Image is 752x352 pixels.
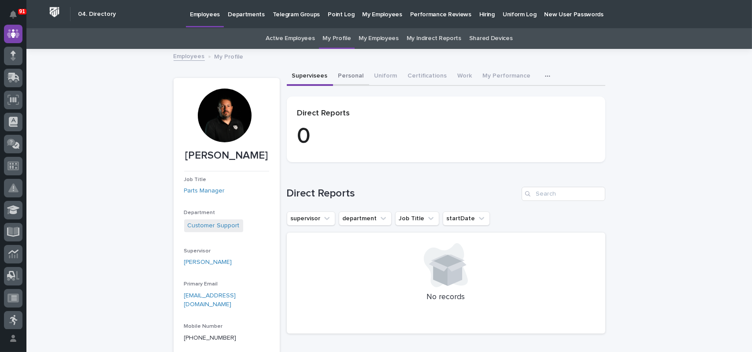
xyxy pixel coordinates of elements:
a: [PERSON_NAME] [184,258,232,267]
p: My Profile [215,51,244,61]
button: Supervisees [287,67,333,86]
button: Notifications [4,5,22,24]
span: Mobile Number [184,324,223,329]
img: Workspace Logo [46,4,63,20]
p: [PERSON_NAME] [184,149,269,162]
span: Department [184,210,215,215]
button: Uniform [369,67,403,86]
p: 91 [19,8,25,15]
button: Certifications [403,67,452,86]
h1: Direct Reports [287,187,518,200]
a: Employees [174,51,205,61]
a: Parts Manager [184,186,225,196]
button: Personal [333,67,369,86]
a: [EMAIL_ADDRESS][DOMAIN_NAME] [184,293,236,308]
button: startDate [443,211,490,226]
span: Primary Email [184,282,218,287]
h2: 04. Directory [78,11,116,18]
div: Notifications91 [11,11,22,25]
a: [PHONE_NUMBER] [184,335,237,341]
button: department [339,211,392,226]
button: Job Title [395,211,439,226]
a: My Indirect Reports [407,28,461,49]
p: 0 [297,123,595,150]
a: My Profile [323,28,351,49]
a: Shared Devices [469,28,513,49]
button: My Performance [478,67,536,86]
a: Customer Support [188,221,240,230]
a: My Employees [359,28,398,49]
p: No records [297,293,595,302]
a: Active Employees [266,28,315,49]
span: Supervisor [184,248,211,254]
button: supervisor [287,211,335,226]
button: Work [452,67,478,86]
span: Job Title [184,177,207,182]
input: Search [522,187,605,201]
p: Direct Reports [297,109,595,119]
